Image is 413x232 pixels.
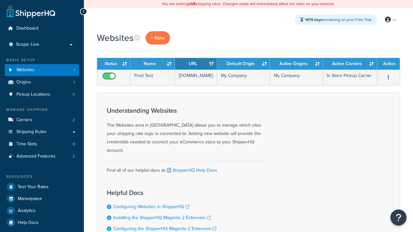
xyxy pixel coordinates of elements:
li: Carriers [5,114,79,126]
th: Active Origins: activate to sort column ascending [270,58,323,70]
div: Basic Setup [5,57,79,63]
a: Marketplace [5,193,79,205]
span: 1 [74,80,75,85]
span: Carriers [16,117,32,123]
span: 3 [73,92,75,97]
strong: 1476 days [305,17,323,23]
span: Websites [16,67,35,73]
span: Pickup Locations [16,92,50,97]
th: Action [377,58,400,70]
a: ShipperHQ Home [7,5,55,18]
th: Active Carriers: activate to sort column ascending [323,58,377,70]
span: Marketplace [18,196,42,202]
a: Websites 1 [5,64,79,76]
h3: Helpful Docs [107,189,223,196]
li: Origins [5,76,79,88]
h1: Websites [97,32,134,44]
th: URL: activate to sort column ascending [175,58,217,70]
span: 1 [74,67,75,73]
td: [DOMAIN_NAME] [175,70,217,85]
li: Websites [5,64,79,76]
a: Pickup Locations 3 [5,89,79,101]
span: Time Slots [16,141,37,147]
span: Scope: Live [16,42,39,47]
a: Test Your Rates [5,181,79,193]
a: ShipperHQ Help Docs [166,167,217,174]
div: The Websites area in [GEOGRAPHIC_DATA] allows you to manage which sites your shipping rate logic ... [107,107,268,155]
a: Analytics [5,205,79,217]
a: Configuring the ShipperHQ Magento 2 Extension [113,225,217,232]
li: Pickup Locations [5,89,79,101]
td: My Company [217,70,270,85]
a: Installing the ShipperHQ Magento 2 Extension [113,214,211,221]
span: Advanced Features [16,154,55,159]
div: Find all of our helpful docs at: [107,161,268,175]
span: + New [151,34,165,42]
th: Default Origin: activate to sort column ascending [217,58,270,70]
span: Help Docs [18,220,39,226]
a: Time Slots 0 [5,138,79,150]
a: Dashboard [5,23,79,34]
span: Test Your Rates [18,184,49,190]
a: Configuring Websites in ShipperHQ [113,203,189,210]
a: Help Docs [5,217,79,228]
h3: Understanding Websites [107,107,268,114]
span: Shipping Rules [16,129,46,135]
span: 2 [73,117,75,123]
span: 2 [73,154,75,159]
span: Origins [16,80,31,85]
td: In Store Pickup Carrier [323,70,377,85]
div: remaining on your Free Trial [295,15,377,25]
div: Resources [5,174,79,179]
b: LIVE [188,1,196,7]
li: Time Slots [5,138,79,150]
a: Shipping Rules [5,126,79,138]
th: Status: activate to sort column ascending [97,58,130,70]
div: Manage Shipping [5,107,79,112]
td: Prod Test [130,70,175,85]
a: Origins 1 [5,76,79,88]
span: Analytics [18,208,35,214]
a: Carriers 2 [5,114,79,126]
a: + New [146,31,170,44]
td: My Company [270,70,323,85]
a: Advanced Features 2 [5,150,79,162]
span: 0 [73,141,75,147]
li: Advanced Features [5,150,79,162]
span: Dashboard [16,26,38,31]
th: Name: activate to sort column ascending [130,58,175,70]
button: Open Resource Center [390,209,407,226]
